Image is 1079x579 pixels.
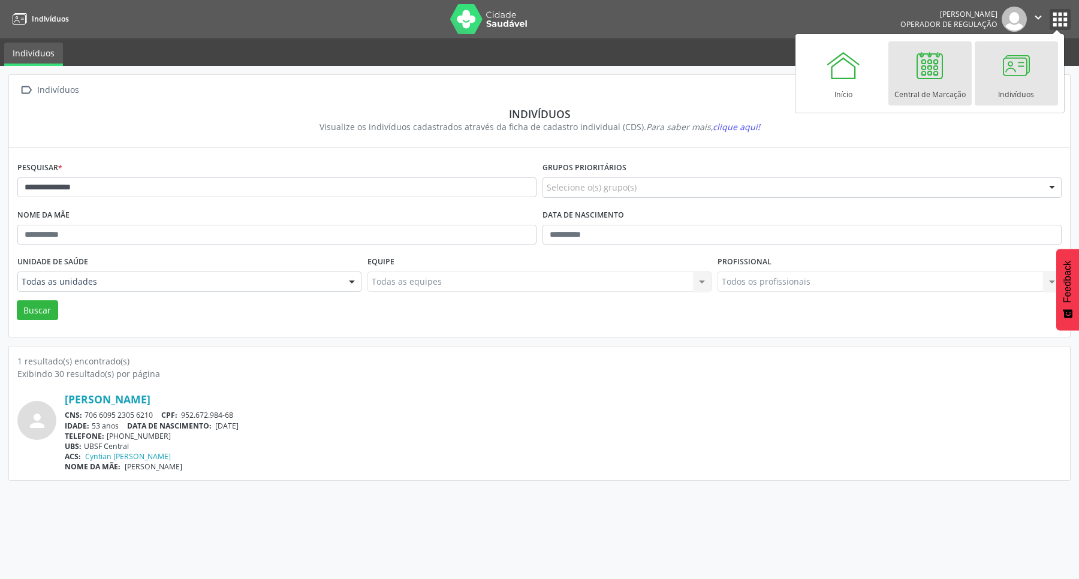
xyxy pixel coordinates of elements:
[65,393,150,406] a: [PERSON_NAME]
[65,410,1062,420] div: 706 6095 2305 6210
[17,206,70,225] label: Nome da mãe
[4,43,63,66] a: Indivíduos
[65,451,81,462] span: ACS:
[900,9,997,19] div: [PERSON_NAME]
[65,441,82,451] span: UBS:
[22,276,337,288] span: Todas as unidades
[17,82,81,99] a:  Indivíduos
[802,41,885,105] a: Início
[65,462,120,472] span: NOME DA MÃE:
[65,431,104,441] span: TELEFONE:
[65,421,1062,431] div: 53 anos
[17,253,88,272] label: Unidade de saúde
[1002,7,1027,32] img: img
[542,159,626,177] label: Grupos prioritários
[17,82,35,99] i: 
[35,82,81,99] div: Indivíduos
[713,121,760,132] span: clique aqui!
[1027,7,1050,32] button: 
[1062,261,1073,303] span: Feedback
[547,181,637,194] span: Selecione o(s) grupo(s)
[8,9,69,29] a: Indivíduos
[215,421,239,431] span: [DATE]
[65,410,82,420] span: CNS:
[17,355,1062,367] div: 1 resultado(s) encontrado(s)
[65,421,89,431] span: IDADE:
[85,451,171,462] a: Cyntian [PERSON_NAME]
[161,410,177,420] span: CPF:
[65,431,1062,441] div: [PHONE_NUMBER]
[1056,249,1079,330] button: Feedback - Mostrar pesquisa
[975,41,1058,105] a: Indivíduos
[17,159,62,177] label: Pesquisar
[646,121,760,132] i: Para saber mais,
[26,410,48,432] i: person
[888,41,972,105] a: Central de Marcação
[32,14,69,24] span: Indivíduos
[26,107,1053,120] div: Indivíduos
[1050,9,1071,30] button: apps
[542,206,624,225] label: Data de nascimento
[65,441,1062,451] div: UBSF Central
[1032,11,1045,24] i: 
[367,253,394,272] label: Equipe
[125,462,182,472] span: [PERSON_NAME]
[127,421,212,431] span: DATA DE NASCIMENTO:
[718,253,771,272] label: Profissional
[17,300,58,321] button: Buscar
[900,19,997,29] span: Operador de regulação
[17,367,1062,380] div: Exibindo 30 resultado(s) por página
[26,120,1053,133] div: Visualize os indivíduos cadastrados através da ficha de cadastro individual (CDS).
[181,410,233,420] span: 952.672.984-68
